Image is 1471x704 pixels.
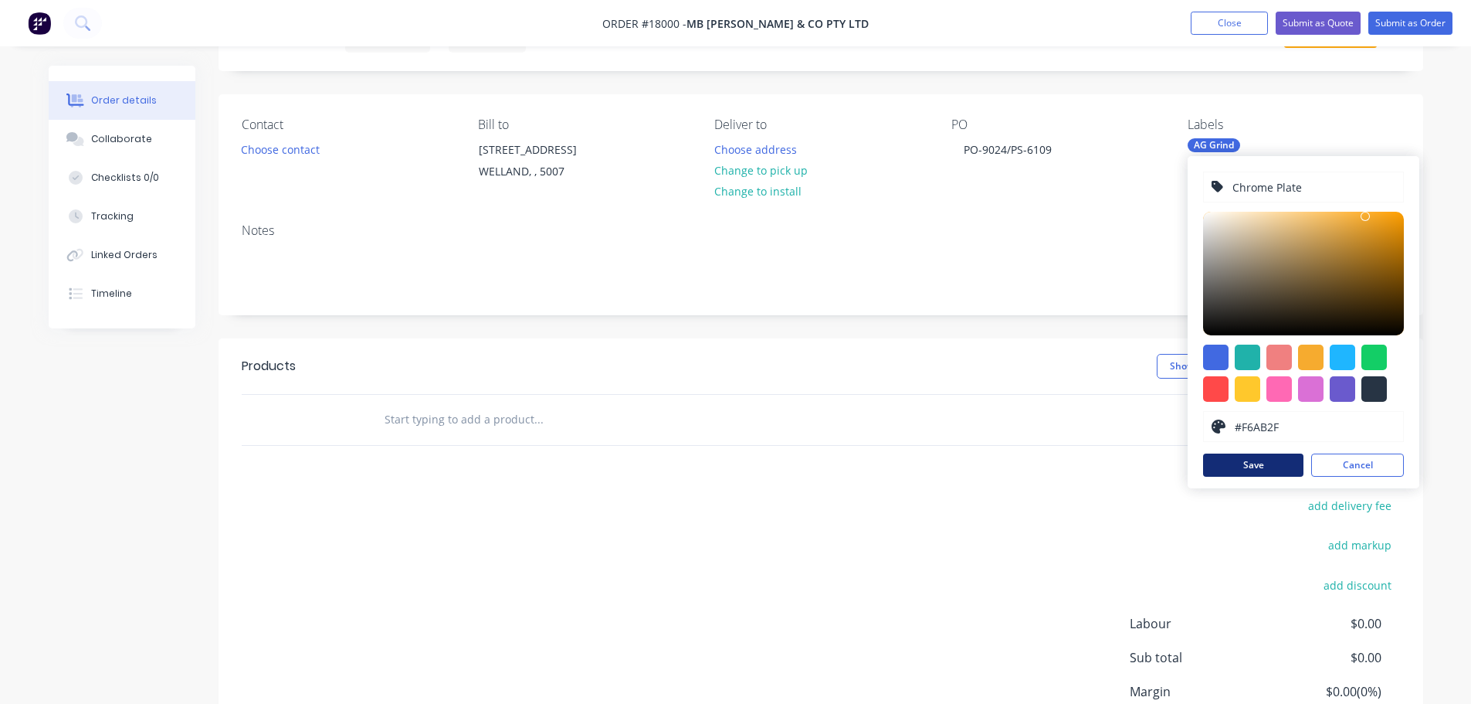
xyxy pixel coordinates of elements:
img: Factory [28,12,51,35]
span: Margin [1130,682,1267,701]
div: Order details [91,94,157,107]
button: Close [1191,12,1268,35]
div: WELLAND, , 5007 [479,161,607,182]
div: #da70d6 [1298,376,1324,402]
span: Sub total [1130,648,1267,667]
button: Save [1203,454,1303,477]
button: Timeline [49,274,195,313]
button: Linked Orders [49,236,195,274]
div: Products [242,357,296,376]
div: [STREET_ADDRESS]WELLAND, , 5007 [466,138,620,188]
button: Show / Hide columns [1157,354,1276,379]
div: Notes [242,223,1400,238]
button: Submit as Order [1368,12,1452,35]
div: Timeline [91,287,132,301]
div: Tracking [91,209,134,223]
div: #ff69b4 [1266,376,1292,402]
div: PO-9024/PS-6109 [951,138,1064,161]
div: #4169e1 [1203,345,1229,370]
div: #ffc82c [1235,376,1260,402]
button: Checklists 0/0 [49,158,195,197]
span: $0.00 [1266,648,1381,667]
div: #13ce66 [1361,345,1387,370]
div: Collaborate [91,132,152,146]
button: Tracking [49,197,195,236]
div: #ff4949 [1203,376,1229,402]
div: #6a5acd [1330,376,1355,402]
div: Checklists 0/0 [91,171,159,185]
button: Choose contact [232,138,327,159]
div: Labels [1188,117,1399,132]
button: Submit as Quote [1276,12,1361,35]
div: PO [951,117,1163,132]
button: Order details [49,81,195,120]
div: Deliver to [714,117,926,132]
button: Collaborate [49,120,195,158]
button: Choose address [706,138,805,159]
button: add discount [1316,574,1400,595]
div: #f08080 [1266,345,1292,370]
span: Labour [1130,614,1267,633]
span: Order #18000 - [602,16,686,31]
input: Start typing to add a product... [384,404,693,435]
span: $0.00 [1266,614,1381,633]
input: Enter label name... [1231,172,1395,202]
div: AG Grind [1188,138,1240,152]
div: Bill to [478,117,690,132]
div: #273444 [1361,376,1387,402]
div: #f6ab2f [1298,345,1324,370]
span: $0.00 ( 0 %) [1266,682,1381,701]
div: Linked Orders [91,248,158,262]
button: add markup [1320,535,1400,556]
button: Change to pick up [706,160,815,181]
div: #20b2aa [1235,345,1260,370]
button: Change to install [706,181,809,202]
div: #1fb6ff [1330,345,1355,370]
div: Contact [242,117,453,132]
div: [STREET_ADDRESS] [479,139,607,161]
span: MB [PERSON_NAME] & Co Pty Ltd [686,16,869,31]
button: add delivery fee [1300,495,1400,516]
button: Cancel [1311,454,1404,477]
